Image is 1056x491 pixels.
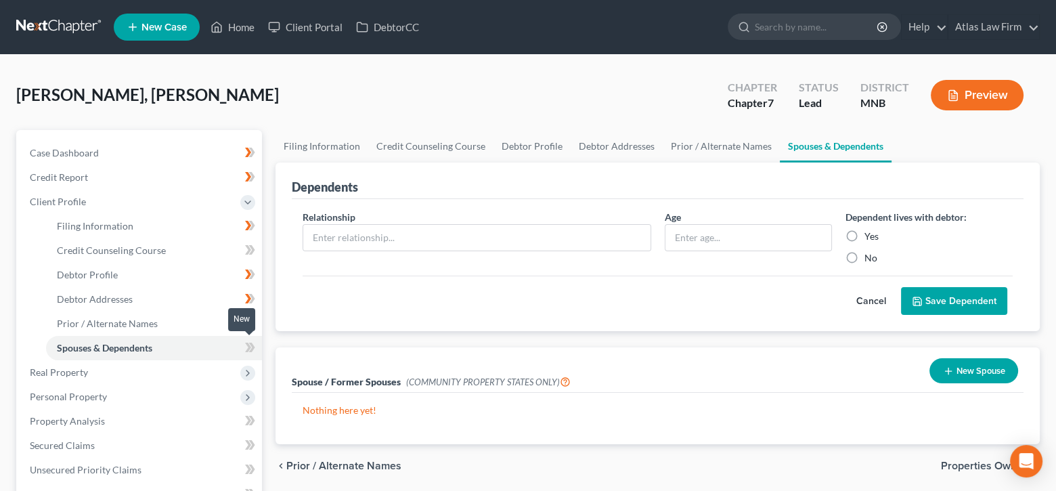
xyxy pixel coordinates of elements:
span: 7 [768,96,774,109]
a: Help [902,15,947,39]
a: Filing Information [276,130,368,163]
span: Real Property [30,366,88,378]
span: Debtor Profile [57,269,118,280]
label: Yes [864,230,879,243]
span: Client Profile [30,196,86,207]
a: Unsecured Priority Claims [19,458,262,482]
span: Property Analysis [30,415,105,427]
a: Prior / Alternate Names [663,130,780,163]
label: No [864,251,877,265]
a: Debtor Addresses [46,287,262,312]
span: Properties Owned [941,461,1029,471]
button: New Spouse [929,358,1018,383]
span: Personal Property [30,391,107,402]
span: Filing Information [57,220,133,232]
div: Open Intercom Messenger [1010,445,1042,477]
span: New Case [141,22,187,33]
input: Enter relationship... [303,225,651,251]
span: Prior / Alternate Names [286,461,401,471]
button: Preview [931,80,1024,110]
div: Lead [799,95,839,111]
button: Save Dependent [901,287,1007,316]
span: Unsecured Priority Claims [30,464,141,475]
span: Secured Claims [30,440,95,451]
a: Home [204,15,261,39]
span: Prior / Alternate Names [57,318,158,329]
div: Chapter [728,80,777,95]
div: Status [799,80,839,95]
span: Credit Report [30,171,88,183]
label: Dependent lives with debtor: [845,210,967,224]
span: Spouses & Dependents [57,342,152,354]
input: Search by name... [755,14,879,39]
a: Atlas Law Firm [948,15,1039,39]
a: Spouses & Dependents [46,336,262,360]
a: Debtor Profile [46,263,262,287]
a: Prior / Alternate Names [46,312,262,336]
a: Debtor Addresses [571,130,663,163]
div: Chapter [728,95,777,111]
a: Case Dashboard [19,141,262,165]
button: Cancel [841,288,901,315]
span: Relationship [303,211,355,223]
span: Case Dashboard [30,147,99,158]
div: MNB [860,95,909,111]
i: chevron_left [276,461,286,471]
button: Properties Owned chevron_right [941,461,1040,471]
button: chevron_left Prior / Alternate Names [276,461,401,471]
a: Secured Claims [19,433,262,458]
a: Property Analysis [19,409,262,433]
a: Credit Counseling Course [46,238,262,263]
span: (COMMUNITY PROPERTY STATES ONLY) [406,377,571,387]
div: District [860,80,909,95]
a: Client Portal [261,15,349,39]
a: Spouses & Dependents [780,130,892,163]
div: New [228,308,255,330]
a: Credit Counseling Course [368,130,493,163]
a: Debtor Profile [493,130,571,163]
input: Enter age... [665,225,831,251]
div: Dependents [292,179,358,195]
span: [PERSON_NAME], [PERSON_NAME] [16,85,279,104]
span: Spouse / Former Spouses [292,376,401,387]
a: Filing Information [46,214,262,238]
a: Credit Report [19,165,262,190]
span: Debtor Addresses [57,293,133,305]
span: Credit Counseling Course [57,244,166,256]
label: Age [665,210,681,224]
p: Nothing here yet! [303,404,1013,417]
a: DebtorCC [349,15,426,39]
